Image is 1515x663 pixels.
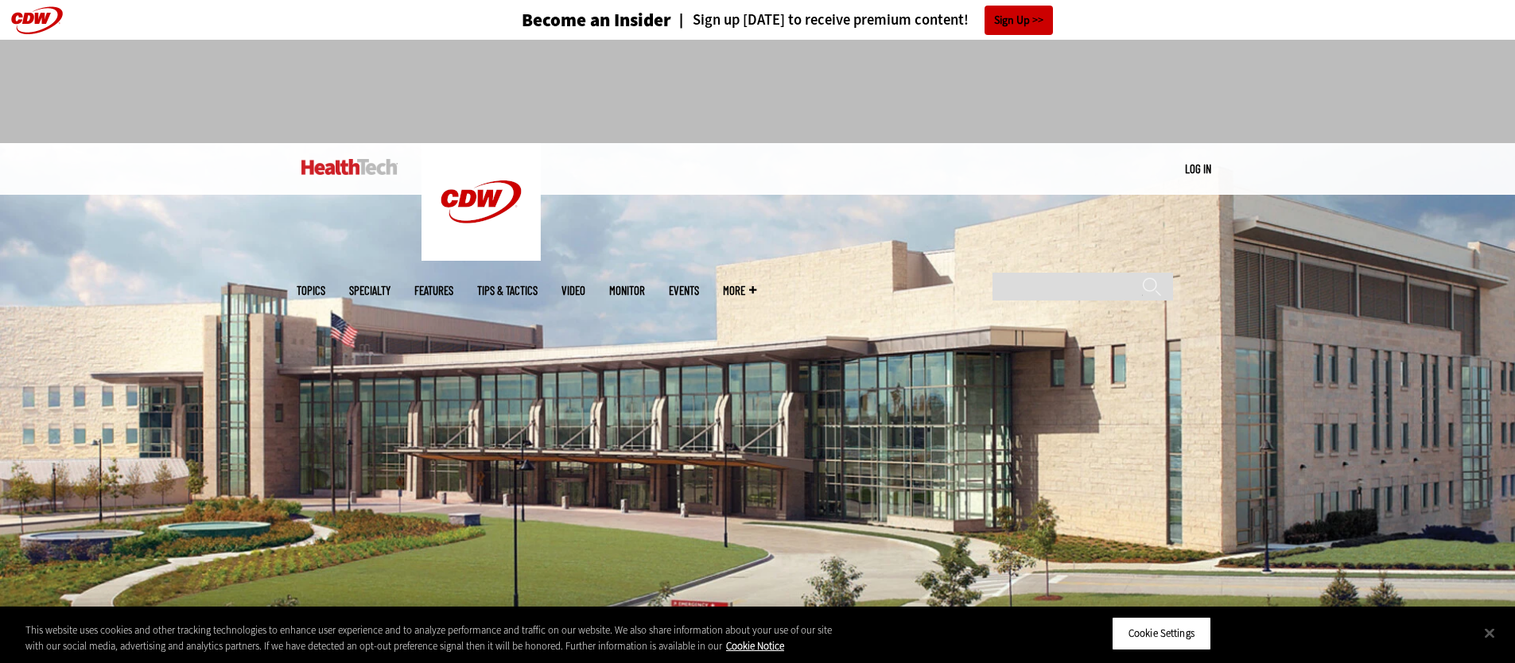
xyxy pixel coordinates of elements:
[297,285,325,297] span: Topics
[723,285,756,297] span: More
[421,248,541,265] a: CDW
[414,285,453,297] a: Features
[1472,615,1507,650] button: Close
[669,285,699,297] a: Events
[609,285,645,297] a: MonITor
[462,11,671,29] a: Become an Insider
[477,285,538,297] a: Tips & Tactics
[421,143,541,261] img: Home
[349,285,390,297] span: Specialty
[522,11,671,29] h3: Become an Insider
[671,13,969,28] a: Sign up [DATE] to receive premium content!
[561,285,585,297] a: Video
[1112,617,1211,650] button: Cookie Settings
[468,56,1047,127] iframe: advertisement
[985,6,1053,35] a: Sign Up
[726,639,784,653] a: More information about your privacy
[1185,161,1211,177] div: User menu
[25,622,833,653] div: This website uses cookies and other tracking technologies to enhance user experience and to analy...
[301,159,398,175] img: Home
[1185,161,1211,176] a: Log in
